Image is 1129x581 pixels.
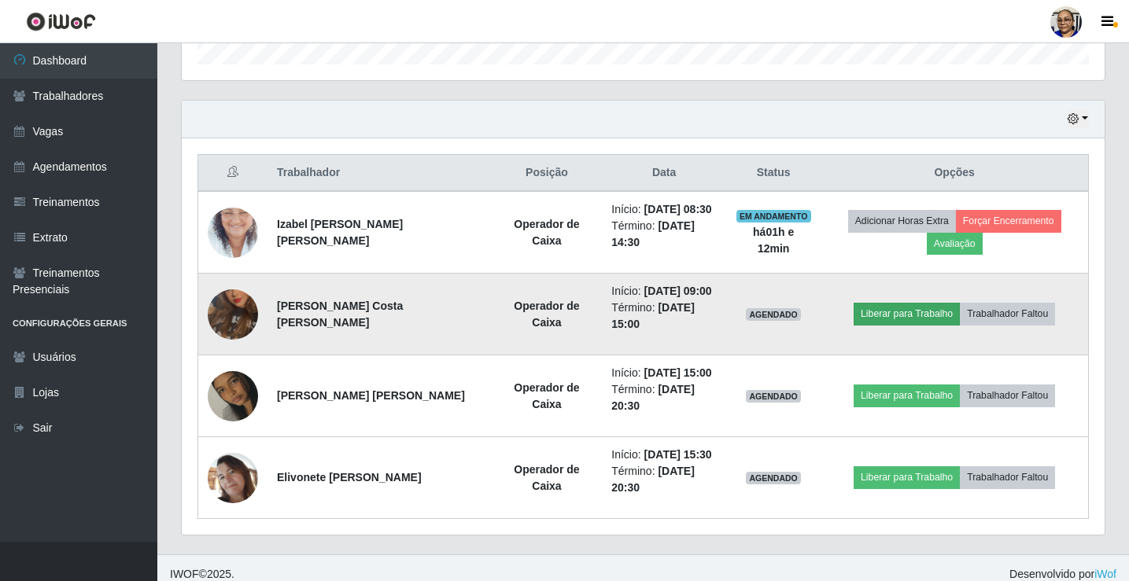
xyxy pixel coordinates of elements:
[753,226,794,255] strong: há 01 h e 12 min
[208,351,258,441] img: 1734698192432.jpeg
[746,308,801,321] span: AGENDADO
[746,390,801,403] span: AGENDADO
[726,155,821,192] th: Status
[611,381,717,414] li: Término:
[746,472,801,484] span: AGENDADO
[927,233,983,255] button: Avaliação
[960,466,1055,488] button: Trabalhador Faltou
[26,12,96,31] img: CoreUI Logo
[277,471,422,484] strong: Elivonete [PERSON_NAME]
[277,218,403,247] strong: Izabel [PERSON_NAME] [PERSON_NAME]
[514,381,579,410] strong: Operador de Caixa
[821,155,1088,192] th: Opções
[611,201,717,218] li: Início:
[492,155,603,192] th: Posição
[644,448,712,461] time: [DATE] 15:30
[514,463,579,492] strong: Operador de Caixa
[277,300,403,329] strong: [PERSON_NAME] Costa [PERSON_NAME]
[611,218,717,251] li: Término:
[514,300,579,329] strong: Operador de Caixa
[848,210,956,232] button: Adicionar Horas Extra
[170,568,199,580] span: IWOF
[960,303,1055,325] button: Trabalhador Faltou
[267,155,492,192] th: Trabalhador
[644,203,712,215] time: [DATE] 08:30
[602,155,726,192] th: Data
[611,447,717,463] li: Início:
[208,270,258,359] img: 1743435442250.jpeg
[956,210,1061,232] button: Forçar Encerramento
[277,389,465,402] strong: [PERSON_NAME] [PERSON_NAME]
[854,384,960,406] button: Liberar para Trabalho
[736,210,811,222] span: EM ANDAMENTO
[644,285,712,297] time: [DATE] 09:00
[854,466,960,488] button: Liberar para Trabalho
[208,453,258,503] img: 1744411784463.jpeg
[611,300,717,333] li: Término:
[514,218,579,247] strong: Operador de Caixa
[854,303,960,325] button: Liberar para Trabalho
[1094,568,1116,580] a: iWof
[208,188,258,278] img: 1677848309634.jpeg
[960,384,1055,406] button: Trabalhador Faltou
[611,463,717,496] li: Término:
[644,366,712,379] time: [DATE] 15:00
[611,283,717,300] li: Início:
[611,365,717,381] li: Início:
